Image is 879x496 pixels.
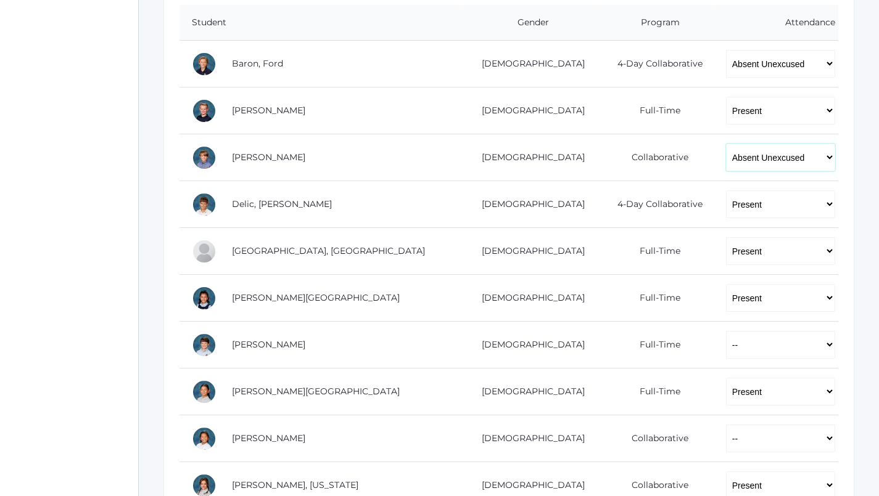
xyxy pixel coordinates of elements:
a: [PERSON_NAME][GEOGRAPHIC_DATA] [232,386,400,397]
td: 4-Day Collaborative [597,181,713,228]
td: [DEMOGRAPHIC_DATA] [461,181,598,228]
th: Attendance [714,5,838,41]
a: [PERSON_NAME] [232,105,305,116]
td: Collaborative [597,134,713,181]
td: [DEMOGRAPHIC_DATA] [461,228,598,275]
div: Ford Baron [192,52,217,76]
td: [DEMOGRAPHIC_DATA] [461,87,598,134]
td: Collaborative [597,415,713,462]
td: [DEMOGRAPHIC_DATA] [461,275,598,322]
div: Victoria Harutyunyan [192,286,217,311]
td: Full-Time [597,228,713,275]
a: [PERSON_NAME] [232,433,305,444]
td: [DEMOGRAPHIC_DATA] [461,322,598,368]
a: [PERSON_NAME][GEOGRAPHIC_DATA] [232,292,400,303]
div: William Hibbard [192,333,217,357]
div: Easton Ferris [192,239,217,264]
td: Full-Time [597,368,713,415]
th: Student [180,5,461,41]
div: Luka Delic [192,192,217,217]
a: [GEOGRAPHIC_DATA], [GEOGRAPHIC_DATA] [232,245,425,256]
a: [PERSON_NAME] [232,152,305,163]
div: Jack Crosby [192,145,217,170]
td: [DEMOGRAPHIC_DATA] [461,368,598,415]
div: Sofia La Rosa [192,380,217,404]
a: Baron, Ford [232,58,283,69]
a: Delic, [PERSON_NAME] [232,198,332,209]
a: [PERSON_NAME] [232,339,305,350]
td: 4-Day Collaborative [597,41,713,87]
td: [DEMOGRAPHIC_DATA] [461,41,598,87]
div: Brody Bigley [192,99,217,123]
a: [PERSON_NAME], [US_STATE] [232,479,358,490]
th: Program [597,5,713,41]
div: Lila Lau [192,426,217,451]
td: Full-Time [597,275,713,322]
td: Full-Time [597,87,713,134]
td: [DEMOGRAPHIC_DATA] [461,134,598,181]
td: [DEMOGRAPHIC_DATA] [461,415,598,462]
th: Gender [461,5,598,41]
td: Full-Time [597,322,713,368]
